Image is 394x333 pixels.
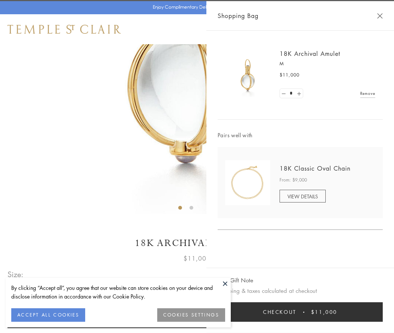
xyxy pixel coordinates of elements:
[218,286,383,295] p: Shipping & taxes calculated at checkout
[377,13,383,19] button: Close Shopping Bag
[280,190,326,202] a: VIEW DETAILS
[218,11,259,21] span: Shopping Bag
[218,276,253,285] button: Add Gift Note
[11,308,85,322] button: ACCEPT ALL COOKIES
[295,89,302,98] a: Set quantity to 2
[280,164,350,172] a: 18K Classic Oval Chain
[153,3,238,11] p: Enjoy Complimentary Delivery & Returns
[183,253,211,263] span: $11,000
[280,89,287,98] a: Set quantity to 0
[280,71,299,79] span: $11,000
[225,52,270,97] img: 18K Archival Amulet
[280,60,375,67] p: M
[287,193,318,200] span: VIEW DETAILS
[157,308,225,322] button: COOKIES SETTINGS
[218,302,383,322] button: Checkout $11,000
[360,89,375,97] a: Remove
[11,283,225,301] div: By clicking “Accept all”, you agree that our website can store cookies on your device and disclos...
[218,131,383,139] span: Pairs well with
[280,49,340,58] a: 18K Archival Amulet
[8,25,121,34] img: Temple St. Clair
[8,237,386,250] h1: 18K Archival Amulet
[8,268,24,280] span: Size:
[225,160,270,205] img: N88865-OV18
[263,308,296,316] span: Checkout
[280,176,307,184] span: From: $9,000
[311,308,337,316] span: $11,000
